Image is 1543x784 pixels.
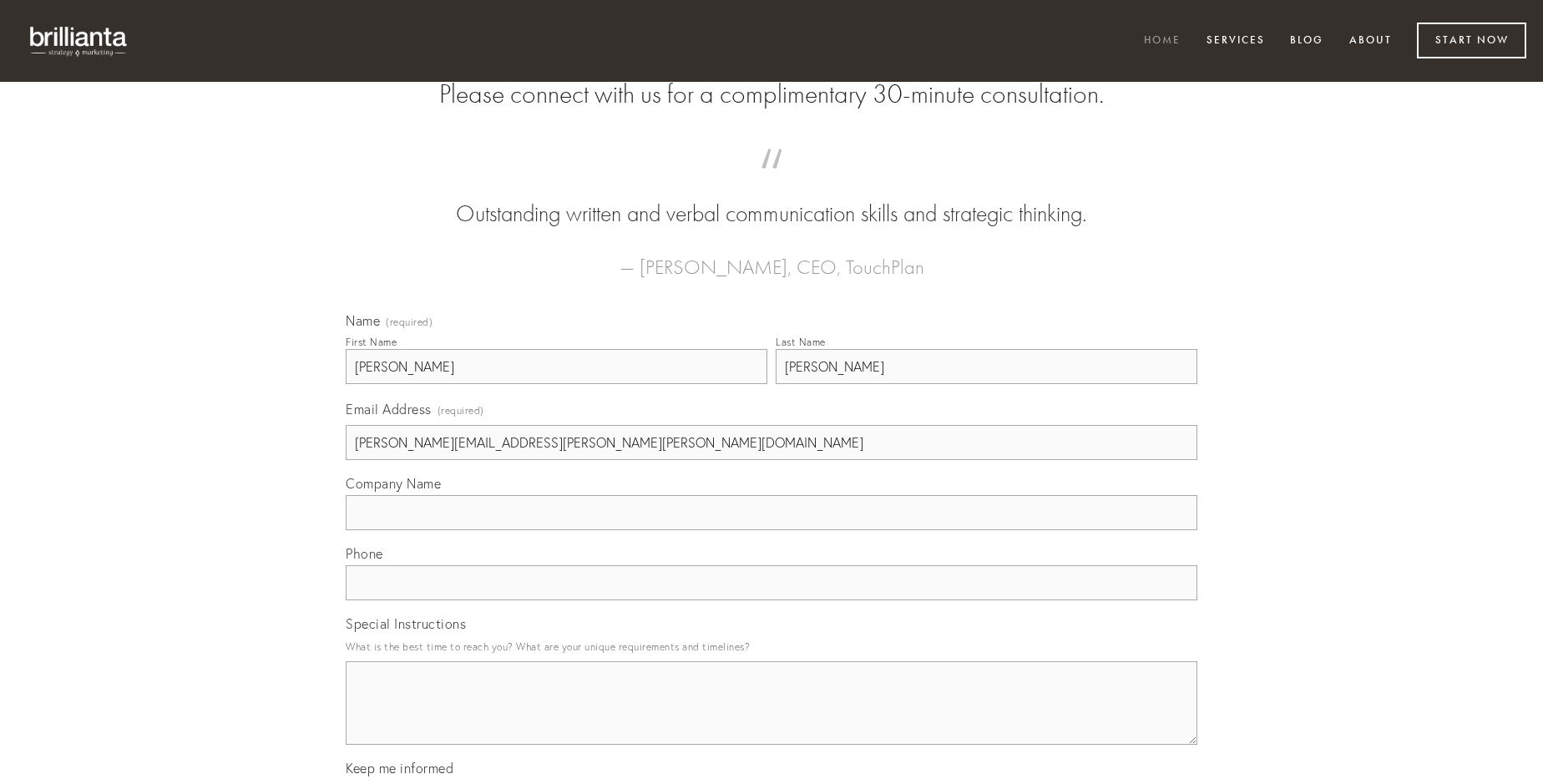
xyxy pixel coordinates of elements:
div: Last Name [776,336,826,348]
div: First Name [346,336,397,348]
a: Services [1196,28,1276,55]
img: brillianta - research, strategy, marketing [17,17,142,65]
a: Start Now [1417,23,1526,58]
span: Phone [346,545,383,562]
span: “ [372,165,1171,198]
figcaption: — [PERSON_NAME], CEO, TouchPlan [372,230,1171,284]
span: Email Address [346,401,432,417]
span: Name [346,312,380,329]
h2: Please connect with us for a complimentary 30-minute consultation. [346,78,1197,110]
a: Blog [1279,28,1334,55]
span: Special Instructions [346,615,466,632]
span: (required) [438,399,484,422]
p: What is the best time to reach you? What are your unique requirements and timelines? [346,635,1197,658]
a: Home [1133,28,1191,55]
span: (required) [386,317,433,327]
blockquote: Outstanding written and verbal communication skills and strategic thinking. [372,165,1171,230]
span: Keep me informed [346,760,453,776]
span: Company Name [346,475,441,492]
a: About [1338,28,1403,55]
